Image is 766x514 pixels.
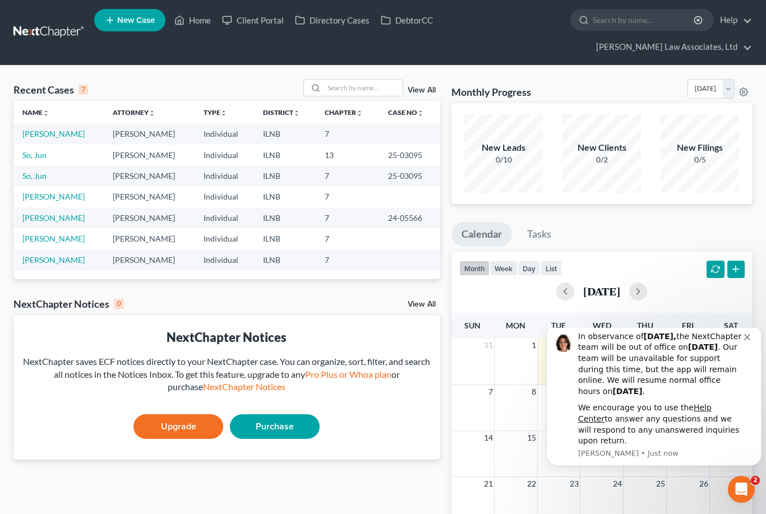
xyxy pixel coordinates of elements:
[464,321,481,330] span: Sun
[590,37,752,57] a: [PERSON_NAME] Law Associates, Ltd
[195,145,254,165] td: Individual
[36,3,202,70] div: In observance of the NextChapter team will be out of office on . Our team will be unavailable for...
[655,477,666,490] span: 25
[79,85,88,95] div: 7
[216,10,289,30] a: Client Portal
[379,165,440,186] td: 25-03095
[195,207,254,228] td: Individual
[305,369,391,379] a: Pro Plus or Whoa plan
[483,339,494,352] span: 31
[36,75,202,118] div: We encourage you to use the to answer any questions and we will respond to any unanswered inquiri...
[408,300,436,308] a: View All
[530,385,537,399] span: 8
[583,285,620,297] h2: [DATE]
[22,213,85,223] a: [PERSON_NAME]
[71,59,100,68] b: [DATE]
[316,228,379,249] td: 7
[104,123,194,144] td: [PERSON_NAME]
[637,321,653,330] span: Thu
[506,321,525,330] span: Mon
[316,123,379,144] td: 7
[22,171,47,180] a: So, Jun
[195,123,254,144] td: Individual
[13,83,88,96] div: Recent Cases
[379,207,440,228] td: 24-05566
[263,108,300,117] a: Districtunfold_more
[661,141,739,154] div: New Filings
[169,10,216,30] a: Home
[117,16,155,25] span: New Case
[102,4,135,13] b: [DATE],
[254,249,316,270] td: ILNB
[464,141,543,154] div: New Leads
[13,297,124,311] div: NextChapter Notices
[293,110,300,117] i: unfold_more
[459,261,490,276] button: month
[490,261,518,276] button: week
[13,6,31,24] img: Profile image for Emma
[146,15,176,24] b: [DATE]
[417,110,424,117] i: unfold_more
[451,85,531,99] h3: Monthly Progress
[518,261,541,276] button: day
[22,234,85,243] a: [PERSON_NAME]
[408,86,436,94] a: View All
[316,187,379,207] td: 7
[195,249,254,270] td: Individual
[113,108,155,117] a: Attorneyunfold_more
[289,10,375,30] a: Directory Cases
[526,477,537,490] span: 22
[254,228,316,249] td: ILNB
[551,321,566,330] span: Tue
[254,145,316,165] td: ILNB
[22,328,431,346] div: NextChapter Notices
[487,385,494,399] span: 7
[483,477,494,490] span: 21
[254,123,316,144] td: ILNB
[104,249,194,270] td: [PERSON_NAME]
[149,110,155,117] i: unfold_more
[36,75,170,95] a: Help Center
[464,154,543,165] div: 0/10
[254,207,316,228] td: ILNB
[483,431,494,444] span: 14
[728,476,755,503] iframe: Intercom live chat
[104,228,194,249] td: [PERSON_NAME]
[36,121,202,131] p: Message from Emma, sent Just now
[541,261,562,276] button: list
[316,207,379,228] td: 7
[114,299,124,309] div: 0
[104,165,194,186] td: [PERSON_NAME]
[356,110,363,117] i: unfold_more
[714,10,752,30] a: Help
[324,80,403,96] input: Search by name...
[22,255,85,265] a: [PERSON_NAME]
[104,207,194,228] td: [PERSON_NAME]
[661,154,739,165] div: 0/5
[316,165,379,186] td: 7
[542,328,766,473] iframe: Intercom notifications message
[22,129,85,138] a: [PERSON_NAME]
[562,154,641,165] div: 0/2
[195,228,254,249] td: Individual
[316,249,379,270] td: 7
[104,145,194,165] td: [PERSON_NAME]
[526,431,537,444] span: 15
[451,222,512,247] a: Calendar
[254,165,316,186] td: ILNB
[203,381,285,392] a: NextChapter Notices
[195,165,254,186] td: Individual
[254,187,316,207] td: ILNB
[517,222,561,247] a: Tasks
[204,108,227,117] a: Typeunfold_more
[593,321,611,330] span: Wed
[682,321,694,330] span: Fri
[202,3,211,12] button: Dismiss notification
[36,3,202,119] div: Message content
[104,187,194,207] td: [PERSON_NAME]
[133,414,223,439] a: Upgrade
[379,145,440,165] td: 25-03095
[569,477,580,490] span: 23
[375,10,439,30] a: DebtorCC
[612,477,623,490] span: 24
